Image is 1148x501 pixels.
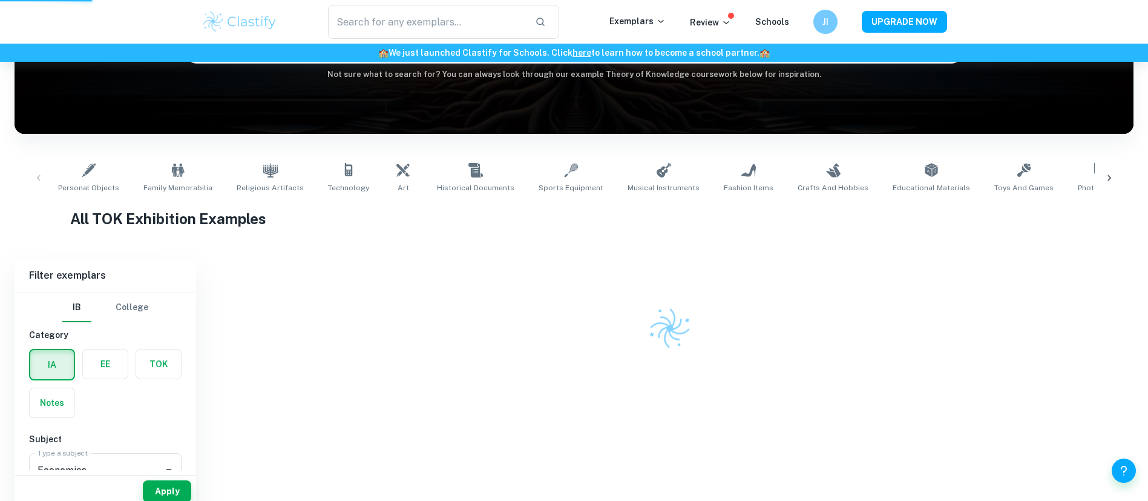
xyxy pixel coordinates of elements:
[202,10,278,34] img: Clastify logo
[15,68,1133,81] h6: Not sure what to search for? You can always look through our example Theory of Knowledge coursewo...
[398,182,409,193] span: Art
[58,182,119,193] span: Personal Objects
[15,259,196,293] h6: Filter exemplars
[62,293,91,322] button: IB
[160,462,177,479] button: Open
[62,293,148,322] div: Filter type choice
[70,208,1077,230] h1: All TOK Exhibition Examples
[143,182,212,193] span: Family Memorabilia
[437,182,514,193] span: Historical Documents
[30,350,74,379] button: IA
[1112,459,1136,483] button: Help and Feedback
[29,433,182,446] h6: Subject
[813,10,838,34] button: JI
[38,448,88,458] label: Type a subject
[539,182,603,193] span: Sports Equipment
[862,11,947,33] button: UPGRADE NOW
[378,48,389,58] span: 🏫
[609,15,666,28] p: Exemplars
[818,15,832,28] h6: JI
[628,182,700,193] span: Musical Instruments
[994,182,1054,193] span: Toys and Games
[328,182,369,193] span: Technology
[724,182,773,193] span: Fashion Items
[29,328,182,342] h6: Category
[755,17,789,27] a: Schools
[1078,182,1124,193] span: Photographs
[893,182,970,193] span: Educational Materials
[116,293,148,322] button: College
[237,182,304,193] span: Religious Artifacts
[83,350,128,379] button: EE
[690,16,731,29] p: Review
[2,46,1146,59] h6: We just launched Clastify for Schools. Click to learn how to become a school partner.
[572,48,591,58] a: here
[643,302,697,356] img: Clastify logo
[136,350,181,379] button: TOK
[30,388,74,417] button: Notes
[759,48,770,58] span: 🏫
[328,5,526,39] input: Search for any exemplars...
[798,182,868,193] span: Crafts and Hobbies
